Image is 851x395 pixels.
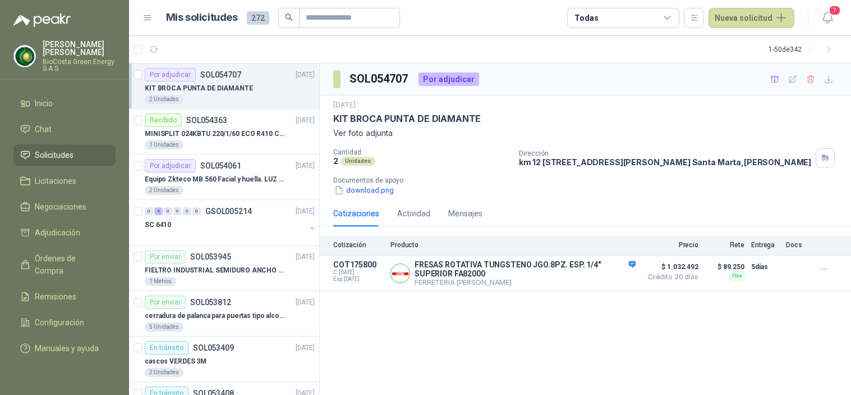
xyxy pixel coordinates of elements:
[390,241,636,249] p: Producto
[145,174,284,185] p: Equipo Zkteco MB 560 Facial y huella. LUZ VISIBLE
[145,341,188,355] div: En tránsito
[129,63,319,109] a: Por adjudicarSOL054707[DATE] KIT BROCA PUNTA DE DIAMANTE2 Unidades
[709,8,794,28] button: Nueva solicitud
[145,296,186,309] div: Por enviar
[296,252,315,262] p: [DATE]
[35,149,73,161] span: Solicitudes
[296,343,315,353] p: [DATE]
[129,246,319,291] a: Por enviarSOL053945[DATE] FIELTRO INDUSTRIAL SEMIDURO ANCHO 25 MM1 Metros
[193,344,234,352] p: SOL053409
[817,8,838,28] button: 7
[13,196,116,217] a: Negociaciones
[13,222,116,243] a: Adjudicación
[333,184,395,196] button: download.png
[769,40,838,58] div: 1 - 50 de 342
[186,116,227,124] p: SOL054363
[35,226,80,239] span: Adjudicación
[35,290,76,303] span: Remisiones
[145,205,317,240] a: 0 4 0 0 0 0 GSOL005214[DATE] SC 6410
[642,260,698,274] span: $ 1.032.492
[154,207,163,215] div: 4
[642,241,698,249] p: Precio
[129,337,319,382] a: En tránsitoSOL053409[DATE] cascos VERDES 3M2 Unidades
[190,298,231,306] p: SOL053812
[296,297,315,308] p: [DATE]
[183,207,191,215] div: 0
[751,260,779,274] p: 5 días
[145,68,196,81] div: Por adjudicar
[285,13,293,21] span: search
[145,95,183,104] div: 2 Unidades
[145,207,153,215] div: 0
[333,127,838,139] p: Ver foto adjunta
[333,260,384,269] p: COT175800
[129,291,319,337] a: Por enviarSOL053812[DATE] cerradura de palanca para puertas tipo alcoba marca yale5 Unidades
[13,248,116,282] a: Órdenes de Compra
[642,274,698,280] span: Crédito 30 días
[829,5,841,16] span: 7
[448,207,482,220] div: Mensajes
[166,10,238,26] h1: Mis solicitudes
[333,207,379,220] div: Cotizaciones
[145,323,183,332] div: 5 Unidades
[200,162,241,170] p: SOL054061
[519,157,812,167] p: km 12 [STREET_ADDRESS][PERSON_NAME] Santa Marta , [PERSON_NAME]
[129,109,319,155] a: RecibidoSOL054363[DATE] MINISPLIT 024KBTU 220/1/60 ECO R410 C/FR1 Unidades
[333,100,356,111] p: [DATE]
[415,260,636,278] p: FRESAS ROTATIVA TUNGSTENO JGO.8PZ. ESP. 1/4" SUPERIOR FA82000
[13,144,116,166] a: Solicitudes
[145,220,171,230] p: SC 6410
[129,155,319,200] a: Por adjudicarSOL054061[DATE] Equipo Zkteco MB 560 Facial y huella. LUZ VISIBLE2 Unidades
[145,159,196,172] div: Por adjudicar
[13,312,116,333] a: Configuración
[13,170,116,192] a: Licitaciones
[35,123,52,135] span: Chat
[333,176,847,184] p: Documentos de apoyo
[145,129,284,139] p: MINISPLIT 024KBTU 220/1/60 ECO R410 C/FR
[296,206,315,217] p: [DATE]
[145,250,186,264] div: Por enviar
[164,207,172,215] div: 0
[43,40,116,56] p: [PERSON_NAME] [PERSON_NAME]
[349,70,410,88] h3: SOL054707
[192,207,201,215] div: 0
[705,260,744,274] p: $ 89.250
[35,316,84,329] span: Configuración
[705,241,744,249] p: Flete
[145,356,206,367] p: cascos VERDES 3M
[145,265,284,276] p: FIELTRO INDUSTRIAL SEMIDURO ANCHO 25 MM
[247,11,269,25] span: 272
[333,113,481,125] p: KIT BROCA PUNTA DE DIAMANTE
[333,148,510,156] p: Cantidad
[296,115,315,126] p: [DATE]
[415,278,636,287] p: FERRETERIA [PERSON_NAME]
[14,46,35,67] img: Company Logo
[397,207,430,220] div: Actividad
[333,269,384,276] span: C: [DATE]
[35,97,53,110] span: Inicio
[418,72,479,86] div: Por adjudicar
[729,271,744,280] div: Flex
[35,342,99,355] span: Manuales y ayuda
[574,12,598,24] div: Todas
[333,241,384,249] p: Cotización
[35,175,76,187] span: Licitaciones
[145,277,176,286] div: 1 Metros
[35,201,86,213] span: Negociaciones
[391,264,410,283] img: Company Logo
[145,113,182,127] div: Recibido
[205,207,252,215] p: GSOL005214
[296,70,315,80] p: [DATE]
[786,241,808,249] p: Docs
[190,253,231,261] p: SOL053945
[200,71,241,79] p: SOL054707
[145,311,284,321] p: cerradura de palanca para puertas tipo alcoba marca yale
[43,58,116,72] p: BioCosta Green Energy S.A.S
[145,140,183,149] div: 1 Unidades
[341,157,375,166] div: Unidades
[145,83,253,94] p: KIT BROCA PUNTA DE DIAMANTE
[13,119,116,140] a: Chat
[145,186,183,195] div: 2 Unidades
[13,286,116,307] a: Remisiones
[173,207,182,215] div: 0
